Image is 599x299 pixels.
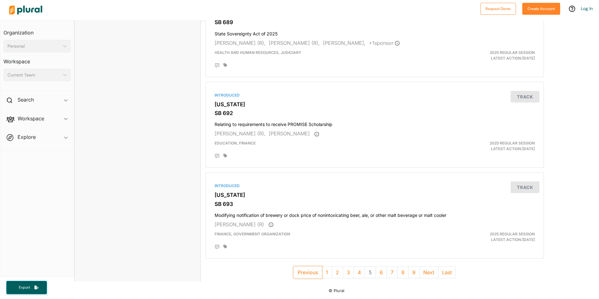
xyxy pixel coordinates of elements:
a: Log In [581,6,593,11]
h3: [US_STATE] [215,192,535,198]
button: 7 [387,266,398,278]
button: 1 [322,266,332,278]
div: Introduced [215,92,535,98]
div: Add tags [223,63,227,67]
span: Finance, Government Organization [215,232,290,236]
h2: Search [18,96,34,103]
span: [PERSON_NAME] (R), [269,40,320,46]
div: Personal [8,43,60,50]
div: Add Position Statement [215,244,220,249]
span: Export [14,285,34,290]
div: Latest Action: [DATE] [430,140,539,152]
div: Latest Action: [DATE] [430,231,539,243]
button: 8 [397,266,409,278]
button: Export [6,281,47,294]
div: Add Position Statement [215,154,220,159]
div: Add tags [223,154,227,158]
div: Add tags [223,244,227,249]
span: [PERSON_NAME] (R) [215,221,264,228]
button: Request Demo [480,3,516,15]
span: [PERSON_NAME], [323,40,366,46]
button: Previous [294,266,322,278]
h4: Relating to requirements to receive PROMISE Scholarship [215,119,535,127]
div: Latest Action: [DATE] [430,50,539,61]
button: 6 [376,266,387,278]
button: Create Account [522,3,560,15]
button: 3 [343,266,354,278]
h4: Modifying notification of brewery or dock price of nonintoxicating beer, ale, or other malt bever... [215,210,535,218]
span: + 1 sponsor [369,40,400,46]
div: Current Team [8,72,60,78]
span: Health and Human Resources, Judiciary [215,50,301,55]
h3: SB 692 [215,110,535,116]
h3: [US_STATE] [215,101,535,108]
h3: SB 689 [215,19,535,25]
h4: State Sovereignty Act of 2025 [215,28,535,37]
span: Education, Finance [215,141,256,145]
div: Introduced [215,183,535,189]
button: 4 [354,266,365,278]
span: [PERSON_NAME] (R), [215,130,266,137]
a: Request Demo [480,5,516,12]
span: [PERSON_NAME] (R), [215,40,266,46]
small: © Plural [329,288,344,293]
button: Next [419,266,438,278]
button: Track [511,181,539,193]
a: Create Account [522,5,560,12]
h3: Workspace [3,52,71,66]
span: 2025 Regular Session [490,232,535,236]
span: [PERSON_NAME] [269,130,310,137]
div: Add Position Statement [215,63,220,68]
button: 2 [332,266,343,278]
h3: SB 693 [215,201,535,207]
button: Track [511,91,539,102]
button: 9 [408,266,419,278]
button: Last [438,266,456,278]
span: 2025 Regular Session [490,50,535,55]
h3: Organization [3,24,71,37]
span: 2025 Regular Session [490,141,535,145]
